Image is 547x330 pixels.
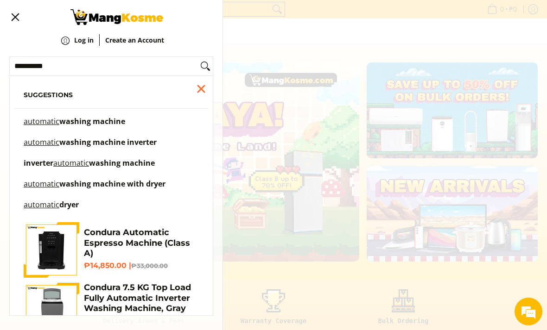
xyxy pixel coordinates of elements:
[53,158,89,168] mark: automatic
[84,227,199,258] h4: Condura Automatic Espresso Machine (Class A)
[24,158,53,168] span: inverter
[194,82,208,96] div: Close pop up
[24,160,155,176] p: inverter automatic washing machine
[24,201,199,218] a: automatic dryer
[24,201,79,218] p: automatic dryer
[24,160,199,176] a: inverter automatic washing machine
[105,36,164,44] strong: Create an Account
[198,57,213,75] button: Search
[24,181,165,197] p: automatic washing machine with dryer
[24,91,199,99] h6: Suggestions
[105,37,164,57] a: Create an Account
[59,137,157,147] span: washing machine inverter
[24,139,199,155] a: automatic washing machine inverter
[74,37,94,57] a: Log in
[24,118,199,134] a: automatic washing machine
[24,116,59,126] mark: automatic
[70,9,163,25] img: Mang Kosme: Your Home Appliances Warehouse Sale Partner!
[24,222,199,278] a: Condura Automatic Espresso Machine (Class A) Condura Automatic Espresso Machine (Class A) ₱14,850...
[74,36,94,44] strong: Log in
[24,139,157,155] p: automatic washing machine inverter
[59,116,125,126] span: washing machine
[59,199,79,210] span: dryer
[24,137,59,147] mark: automatic
[24,199,59,210] mark: automatic
[24,179,59,189] mark: automatic
[59,179,165,189] span: washing machine with dryer
[24,222,79,278] img: Condura Automatic Espresso Machine (Class A)
[24,118,125,134] p: automatic washing machine
[84,282,199,324] h4: Condura 7.5 KG Top Load Fully Automatic Inverter Washing Machine, Gray (Class C)
[24,181,199,197] a: automatic washing machine with dryer
[89,158,155,168] span: washing machine
[131,262,168,269] del: ₱33,000.00
[84,261,199,271] h6: ₱14,850.00 |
